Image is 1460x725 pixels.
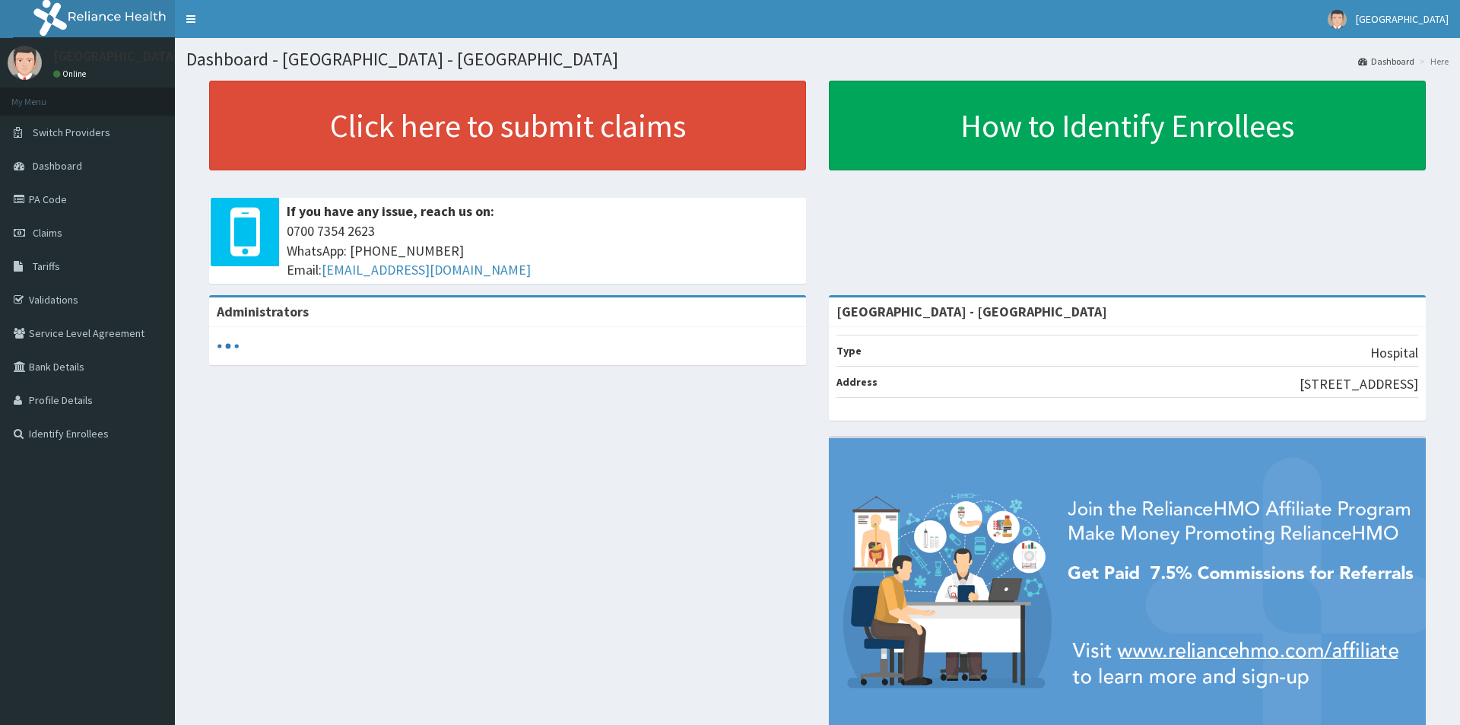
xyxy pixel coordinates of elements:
a: Click here to submit claims [209,81,806,170]
span: Tariffs [33,259,60,273]
svg: audio-loading [217,335,240,358]
span: Claims [33,226,62,240]
img: User Image [8,46,42,80]
img: User Image [1328,10,1347,29]
b: Type [836,344,862,358]
span: Switch Providers [33,126,110,139]
span: [GEOGRAPHIC_DATA] [1356,12,1449,26]
h1: Dashboard - [GEOGRAPHIC_DATA] - [GEOGRAPHIC_DATA] [186,49,1449,69]
p: Hospital [1370,343,1418,363]
a: [EMAIL_ADDRESS][DOMAIN_NAME] [322,261,531,278]
span: 0700 7354 2623 WhatsApp: [PHONE_NUMBER] Email: [287,221,798,280]
b: Address [836,375,878,389]
a: Dashboard [1358,55,1414,68]
p: [STREET_ADDRESS] [1300,374,1418,394]
li: Here [1416,55,1449,68]
a: How to Identify Enrollees [829,81,1426,170]
a: Online [53,68,90,79]
span: Dashboard [33,159,82,173]
b: Administrators [217,303,309,320]
p: [GEOGRAPHIC_DATA] [53,49,179,63]
strong: [GEOGRAPHIC_DATA] - [GEOGRAPHIC_DATA] [836,303,1107,320]
b: If you have any issue, reach us on: [287,202,494,220]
